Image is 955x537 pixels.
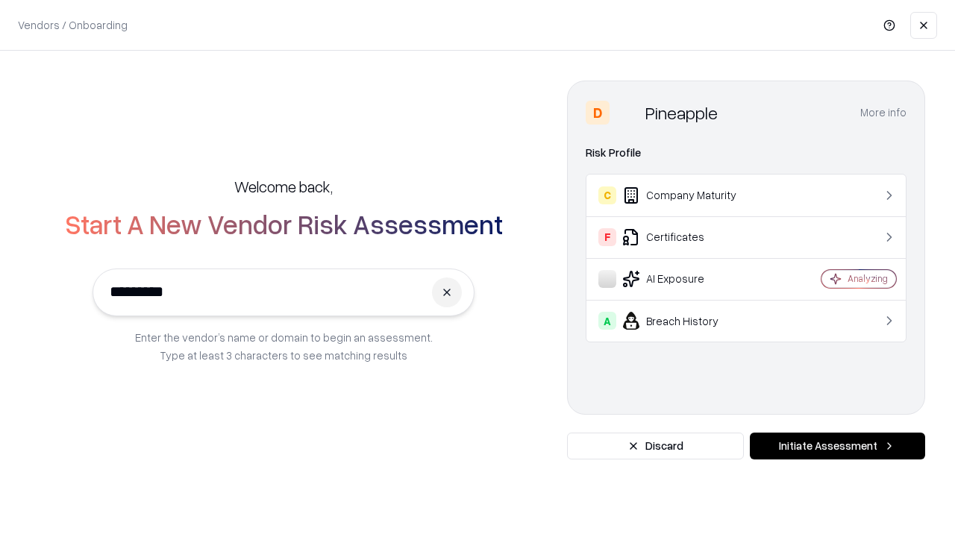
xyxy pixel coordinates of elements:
[234,176,333,197] h5: Welcome back,
[598,312,616,330] div: A
[65,209,503,239] h2: Start A New Vendor Risk Assessment
[848,272,888,285] div: Analyzing
[616,101,639,125] img: Pineapple
[598,186,777,204] div: Company Maturity
[598,312,777,330] div: Breach History
[586,101,610,125] div: D
[598,228,616,246] div: F
[567,433,744,459] button: Discard
[135,328,433,364] p: Enter the vendor’s name or domain to begin an assessment. Type at least 3 characters to see match...
[750,433,925,459] button: Initiate Assessment
[645,101,718,125] div: Pineapple
[598,228,777,246] div: Certificates
[18,17,128,33] p: Vendors / Onboarding
[860,99,907,126] button: More info
[586,144,907,162] div: Risk Profile
[598,270,777,288] div: AI Exposure
[598,186,616,204] div: C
